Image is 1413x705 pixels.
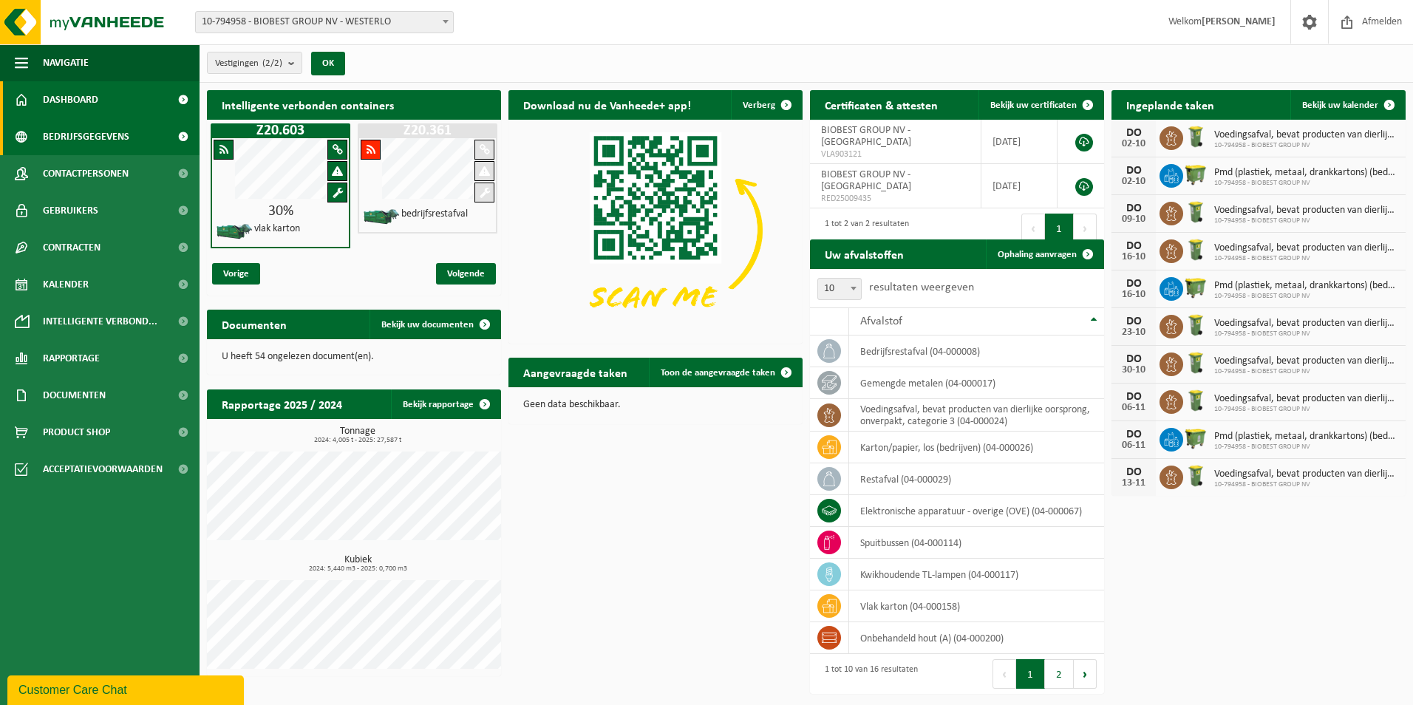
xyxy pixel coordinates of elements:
h2: Certificaten & attesten [810,90,953,119]
td: spuitbussen (04-000114) [849,527,1104,559]
td: vlak karton (04-000158) [849,590,1104,622]
h1: Z20.603 [214,123,347,138]
button: 1 [1045,214,1074,243]
span: Pmd (plastiek, metaal, drankkartons) (bedrijven) [1214,167,1398,179]
div: 06-11 [1119,440,1148,451]
div: 30% [212,204,349,219]
div: DO [1119,127,1148,139]
span: Documenten [43,377,106,414]
span: Bekijk uw certificaten [990,101,1077,110]
span: Voedingsafval, bevat producten van dierlijke oorsprong, onverpakt, categorie 3 [1214,205,1398,217]
h3: Tonnage [214,426,501,444]
img: WB-0140-HPE-GN-50 [1183,237,1208,262]
span: Contactpersonen [43,155,129,192]
a: Bekijk rapportage [391,389,500,419]
img: WB-1100-HPE-GN-50 [1183,426,1208,451]
button: Previous [992,659,1016,689]
h2: Documenten [207,310,302,338]
span: 10-794958 - BIOBEST GROUP NV - WESTERLO [196,12,453,33]
span: Voedingsafval, bevat producten van dierlijke oorsprong, onverpakt, categorie 3 [1214,469,1398,480]
span: 10-794958 - BIOBEST GROUP NV [1214,405,1398,414]
div: 13-11 [1119,478,1148,488]
div: DO [1119,353,1148,365]
h2: Uw afvalstoffen [810,239,919,268]
span: Bekijk uw documenten [381,320,474,330]
span: Gebruikers [43,192,98,229]
p: Geen data beschikbaar. [523,400,788,410]
td: kwikhoudende TL-lampen (04-000117) [849,559,1104,590]
span: Voedingsafval, bevat producten van dierlijke oorsprong, onverpakt, categorie 3 [1214,355,1398,367]
span: BIOBEST GROUP NV - [GEOGRAPHIC_DATA] [821,125,911,148]
button: Previous [1021,214,1045,243]
span: RED25009435 [821,193,970,205]
span: Kalender [43,266,89,303]
span: Ophaling aanvragen [998,250,1077,259]
span: 10 [818,279,861,299]
td: gemengde metalen (04-000017) [849,367,1104,399]
span: 10-794958 - BIOBEST GROUP NV [1214,179,1398,188]
strong: [PERSON_NAME] [1202,16,1276,27]
img: WB-0140-HPE-GN-50 [1183,124,1208,149]
div: 02-10 [1119,139,1148,149]
span: Dashboard [43,81,98,118]
span: 2024: 4,005 t - 2025: 27,587 t [214,437,501,444]
div: 06-11 [1119,403,1148,413]
h4: bedrijfsrestafval [401,209,468,219]
a: Bekijk uw documenten [370,310,500,339]
div: 30-10 [1119,365,1148,375]
img: Download de VHEPlus App [508,120,803,341]
img: WB-0140-HPE-GN-50 [1183,350,1208,375]
span: Afvalstof [860,316,902,327]
button: Vestigingen(2/2) [207,52,302,74]
img: WB-1100-HPE-GN-50 [1183,162,1208,187]
div: 16-10 [1119,252,1148,262]
span: 10-794958 - BIOBEST GROUP NV [1214,292,1398,301]
td: [DATE] [981,120,1058,164]
div: 09-10 [1119,214,1148,225]
img: WB-1100-HPE-GN-50 [1183,275,1208,300]
td: onbehandeld hout (A) (04-000200) [849,622,1104,654]
div: DO [1119,429,1148,440]
div: DO [1119,466,1148,478]
td: voedingsafval, bevat producten van dierlijke oorsprong, onverpakt, categorie 3 (04-000024) [849,399,1104,432]
h2: Ingeplande taken [1111,90,1229,119]
span: Acceptatievoorwaarden [43,451,163,488]
span: Voedingsafval, bevat producten van dierlijke oorsprong, onverpakt, categorie 3 [1214,318,1398,330]
img: WB-0140-HPE-GN-50 [1183,463,1208,488]
span: Voedingsafval, bevat producten van dierlijke oorsprong, onverpakt, categorie 3 [1214,129,1398,141]
div: DO [1119,202,1148,214]
span: Toon de aangevraagde taken [661,368,775,378]
p: U heeft 54 ongelezen document(en). [222,352,486,362]
span: Verberg [743,101,775,110]
div: DO [1119,391,1148,403]
div: 1 tot 10 van 16 resultaten [817,658,918,690]
h2: Download nu de Vanheede+ app! [508,90,706,119]
span: Volgende [436,263,496,285]
span: Bekijk uw kalender [1302,101,1378,110]
span: Navigatie [43,44,89,81]
span: Rapportage [43,340,100,377]
span: Voedingsafval, bevat producten van dierlijke oorsprong, onverpakt, categorie 3 [1214,242,1398,254]
span: 10-794958 - BIOBEST GROUP NV - WESTERLO [195,11,454,33]
button: Next [1074,214,1097,243]
a: Bekijk uw kalender [1290,90,1404,120]
span: Bedrijfsgegevens [43,118,129,155]
a: Toon de aangevraagde taken [649,358,801,387]
span: 2024: 5,440 m3 - 2025: 0,700 m3 [214,565,501,573]
span: Pmd (plastiek, metaal, drankkartons) (bedrijven) [1214,431,1398,443]
span: Pmd (plastiek, metaal, drankkartons) (bedrijven) [1214,280,1398,292]
button: Next [1074,659,1097,689]
span: 10-794958 - BIOBEST GROUP NV [1214,330,1398,338]
span: Product Shop [43,414,110,451]
span: 10-794958 - BIOBEST GROUP NV [1214,443,1398,452]
td: bedrijfsrestafval (04-000008) [849,336,1104,367]
span: Voedingsafval, bevat producten van dierlijke oorsprong, onverpakt, categorie 3 [1214,393,1398,405]
div: 16-10 [1119,290,1148,300]
a: Ophaling aanvragen [986,239,1103,269]
img: WB-0140-HPE-GN-50 [1183,200,1208,225]
h2: Rapportage 2025 / 2024 [207,389,357,418]
a: Bekijk uw certificaten [978,90,1103,120]
img: WB-0140-HPE-GN-50 [1183,313,1208,338]
td: karton/papier, los (bedrijven) (04-000026) [849,432,1104,463]
span: BIOBEST GROUP NV - [GEOGRAPHIC_DATA] [821,169,911,192]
